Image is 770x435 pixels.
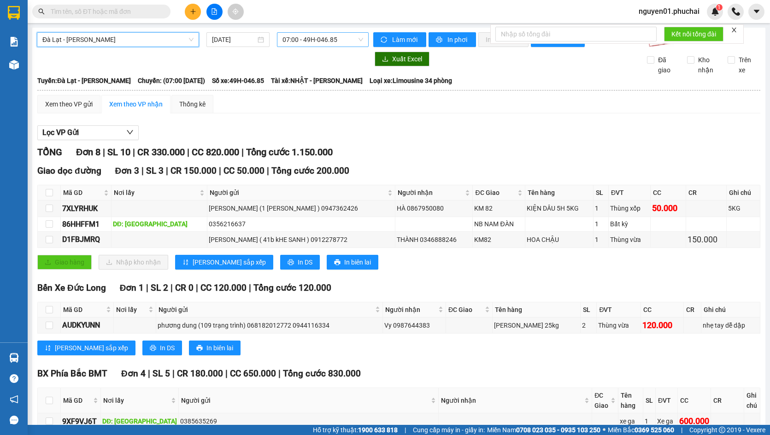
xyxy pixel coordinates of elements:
span: In biên lai [206,343,233,353]
span: | [166,165,168,176]
div: NB NAM ĐÀN [474,219,523,229]
span: CR 180.000 [177,368,223,379]
span: Trên xe [735,55,761,75]
span: CC 820.000 [192,147,239,158]
span: download [382,56,388,63]
button: printerIn DS [280,255,320,270]
span: | [146,282,148,293]
div: KM82 [474,235,523,245]
div: [PERSON_NAME] ( 41b kHE SANH ) 0912278772 [209,235,394,245]
div: KM 82 [474,203,523,213]
span: Tổng cước 830.000 [283,368,361,379]
strong: 0708 023 035 - 0935 103 250 [516,426,600,434]
div: 86HHFFM1 [62,218,110,230]
span: Đơn 8 [76,147,100,158]
img: phone-icon [732,7,740,16]
th: CR [711,388,744,413]
img: icon-new-feature [711,7,719,16]
span: | [196,282,198,293]
span: In phơi [447,35,469,45]
span: ĐC Giao [448,305,483,315]
span: [PERSON_NAME] sắp xếp [193,257,266,267]
span: In DS [298,257,312,267]
span: TỔNG [37,147,62,158]
span: printer [150,345,156,352]
td: AUDKYUNN [61,317,114,334]
td: 7XLYRHUK [61,200,112,217]
span: SL 3 [146,165,164,176]
span: search [38,8,45,15]
th: Tên hàng [493,302,581,317]
span: Tài xế: NHẬT - [PERSON_NAME] [271,76,363,86]
span: Kho nhận [694,55,720,75]
span: notification [10,395,18,404]
span: sync [381,36,388,44]
span: Người gửi [181,395,429,406]
img: warehouse-icon [9,353,19,363]
span: Kết nối tổng đài [671,29,716,39]
b: Tuyến: Đà Lạt - [PERSON_NAME] [37,77,131,84]
span: question-circle [10,374,18,383]
span: In biên lai [344,257,371,267]
div: nhẹ tay dễ dập [703,320,758,330]
span: Người gửi [159,305,373,315]
strong: 1900 633 818 [358,426,398,434]
span: | [172,368,175,379]
span: | [405,425,406,435]
div: Thùng xốp [610,203,649,213]
button: In đơn chọn [478,32,529,47]
div: 120.000 [642,319,682,332]
span: Chuyến: (07:00 [DATE]) [138,76,205,86]
div: 1 [595,219,607,229]
th: ĐVT [656,388,678,413]
span: | [187,147,189,158]
th: CC [651,185,686,200]
span: Nơi lấy [116,305,147,315]
div: 1 [595,203,607,213]
span: 1 [717,4,721,11]
span: Đơn 3 [115,165,140,176]
span: | [681,425,682,435]
td: 9XF9VJ6T [61,413,101,429]
div: 1 [595,235,607,245]
td: D1FBJMRQ [61,232,112,248]
span: message [10,416,18,424]
span: printer [288,259,294,266]
button: printerIn phơi [429,32,476,47]
span: Nơi lấy [114,188,198,198]
sup: 1 [716,4,723,11]
span: Bến Xe Đức Long [37,282,106,293]
div: Thùng vừa [598,320,639,330]
div: 5KG [728,203,758,213]
span: Người nhận [385,305,436,315]
span: | [170,282,173,293]
span: down [126,129,134,136]
button: downloadNhập kho nhận [99,255,168,270]
span: Nơi lấy [103,395,169,406]
div: 9XF9VJ6T [62,416,99,427]
span: Làm mới [392,35,419,45]
span: printer [196,345,203,352]
div: HOA CHẬU [527,235,592,245]
span: Miền Nam [487,425,600,435]
span: CR 330.000 [137,147,185,158]
th: Ghi chú [701,302,760,317]
div: phương dung (109 trạng trình) 068182012772 0944116334 [158,320,381,330]
div: THÀNH 0346888246 [397,235,471,245]
th: CC [678,388,711,413]
div: D1FBJMRQ [62,234,110,245]
span: file-add [211,8,217,15]
input: Nhập số tổng đài [495,27,657,41]
th: SL [581,302,597,317]
button: file-add [206,4,223,20]
button: Lọc VP Gửi [37,125,139,140]
div: 150.000 [688,233,725,246]
button: plus [185,4,201,20]
strong: 0369 525 060 [635,426,674,434]
div: AUDKYUNN [62,319,112,331]
span: Tổng cước 1.150.000 [246,147,333,158]
div: Bất kỳ [610,219,649,229]
div: 0385635269 [180,416,437,426]
th: Ghi chú [744,388,760,413]
span: caret-down [752,7,761,16]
